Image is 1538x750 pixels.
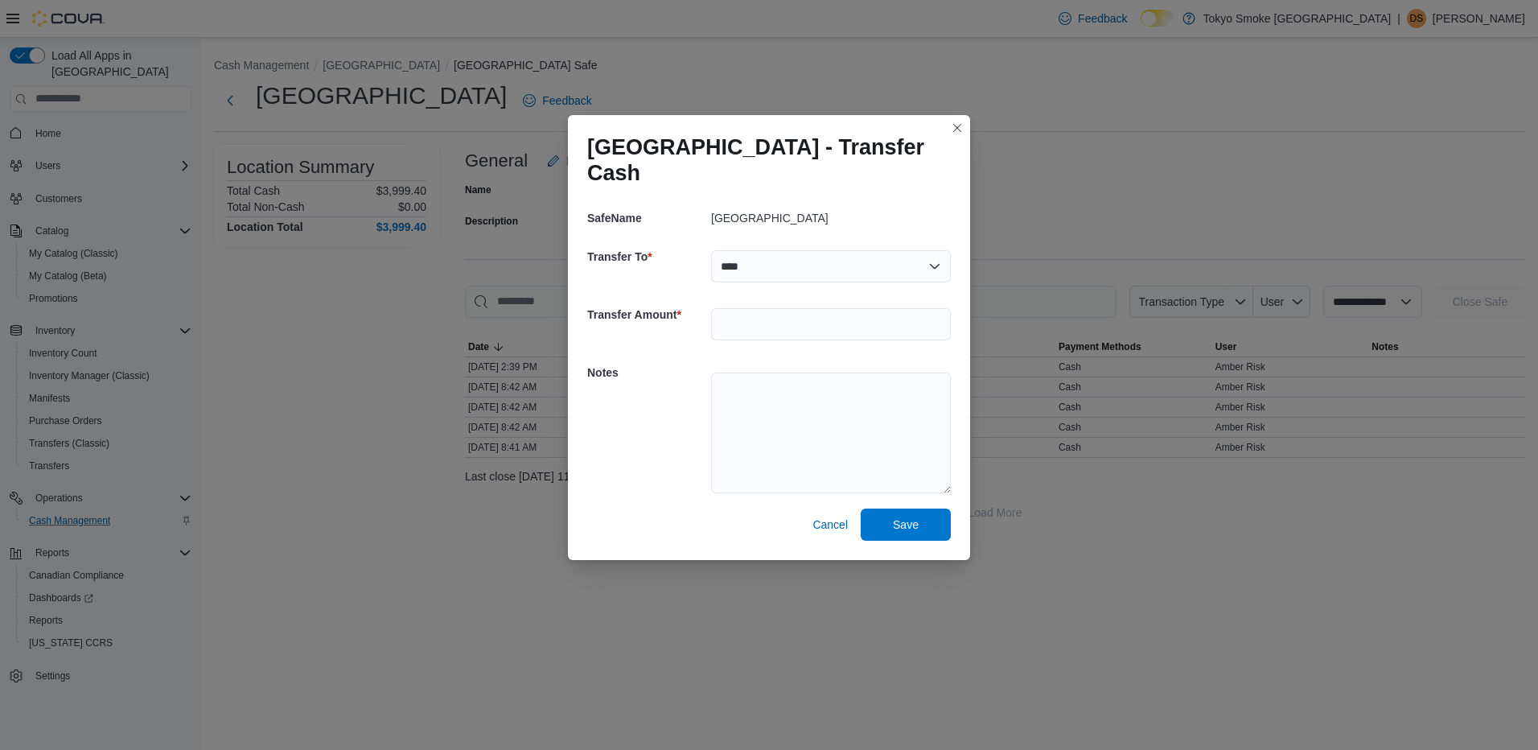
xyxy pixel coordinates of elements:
[587,241,708,273] h5: Transfer To
[587,202,708,234] h5: SafeName
[587,299,708,331] h5: Transfer Amount
[948,118,967,138] button: Closes this modal window
[812,517,848,533] span: Cancel
[893,517,919,533] span: Save
[861,509,951,541] button: Save
[587,134,938,186] h1: [GEOGRAPHIC_DATA] - Transfer Cash
[806,509,854,541] button: Cancel
[711,212,829,225] p: [GEOGRAPHIC_DATA]
[587,356,708,389] h5: Notes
